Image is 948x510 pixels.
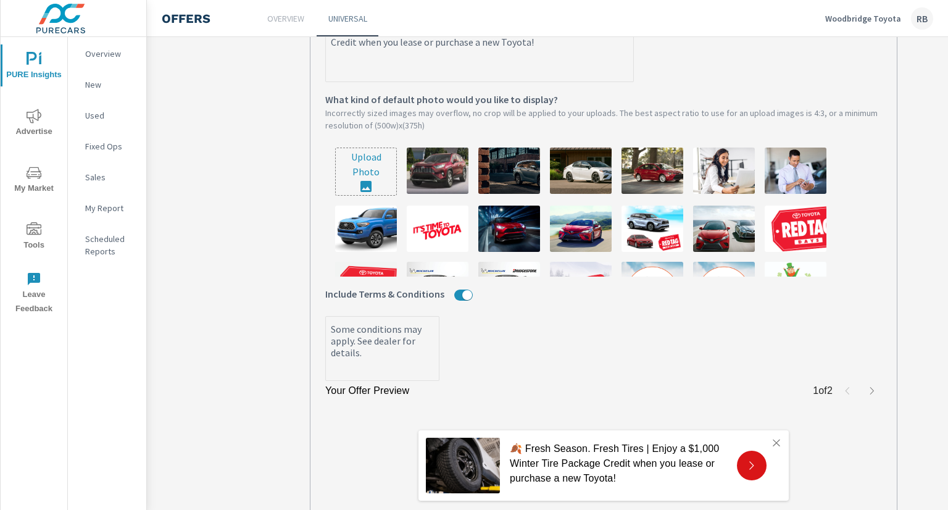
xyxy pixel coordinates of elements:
[325,107,882,132] p: Incorrectly sized images may overflow, no crop will be applied to your uploads. The best aspect r...
[426,438,500,493] img: Tire
[550,206,612,252] img: description
[765,206,826,252] img: description
[550,262,612,308] img: description
[85,78,136,91] p: New
[68,199,146,217] div: My Report
[813,383,833,398] p: 1 of 2
[325,383,409,398] p: Your Offer Preview
[407,148,468,194] img: description
[325,286,444,301] span: Include Terms & Conditions
[85,202,136,214] p: My Report
[68,44,146,63] div: Overview
[85,233,136,257] p: Scheduled Reports
[693,262,755,308] img: description
[162,11,210,26] h4: Offers
[267,12,304,25] p: Overview
[68,75,146,94] div: New
[622,206,683,252] img: description
[911,7,933,30] div: RB
[765,148,826,194] img: description
[622,262,683,308] img: description
[478,262,540,308] img: description
[462,290,472,301] button: Include Terms & Conditions
[478,148,540,194] img: description
[68,137,146,156] div: Fixed Ops
[4,222,64,253] span: Tools
[550,148,612,194] img: description
[4,165,64,196] span: My Market
[765,262,826,308] img: description
[693,206,755,252] img: description
[85,140,136,153] p: Fixed Ops
[326,319,439,380] textarea: Some conditions may apply. See dealer for details.
[693,148,755,194] img: description
[4,109,64,139] span: Advertise
[68,230,146,261] div: Scheduled Reports
[622,148,683,194] img: description
[328,12,367,25] p: Universal
[85,109,136,122] p: Used
[478,206,540,252] img: description
[325,92,558,107] span: What kind of default photo would you like to display?
[335,262,397,308] img: description
[68,168,146,186] div: Sales
[510,441,727,486] p: 🍂 Fresh Season. Fresh Tires | Enjoy a $1,000 Winter Tire Package Credit when you lease or purchas...
[1,37,67,321] div: nav menu
[407,262,468,308] img: description
[68,106,146,125] div: Used
[85,171,136,183] p: Sales
[825,13,901,24] p: Woodbridge Toyota
[407,206,468,252] img: description
[326,20,633,82] textarea: Describe your offer
[85,48,136,60] p: Overview
[4,52,64,82] span: PURE Insights
[335,206,397,252] img: description
[4,272,64,316] span: Leave Feedback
